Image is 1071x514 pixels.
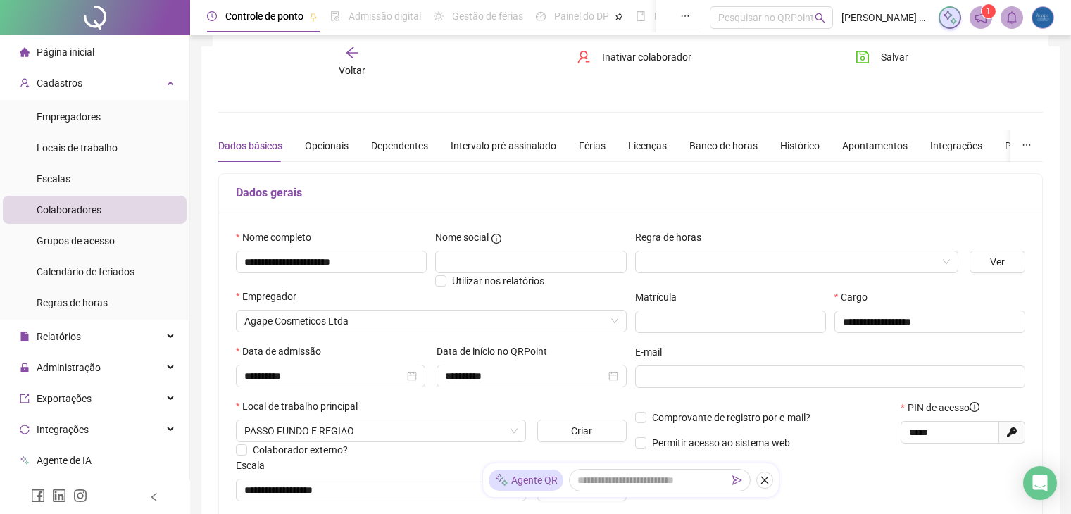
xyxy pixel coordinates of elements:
[579,138,606,153] div: Férias
[20,363,30,372] span: lock
[577,50,591,64] span: user-delete
[982,4,996,18] sup: 1
[652,412,810,423] span: Comprovante de registro por e-mail?
[680,11,690,21] span: ellipsis
[225,11,303,22] span: Controle de ponto
[435,230,489,245] span: Nome social
[37,297,108,308] span: Regras de horas
[244,311,618,332] span: Agape Cosmeticos Ltda
[20,394,30,403] span: export
[537,420,627,442] button: Criar
[37,331,81,342] span: Relatórios
[37,424,89,435] span: Integrações
[990,254,1005,270] span: Ver
[554,11,609,22] span: Painel do DP
[930,138,982,153] div: Integrações
[218,138,282,153] div: Dados básicos
[654,11,744,22] span: Folha de pagamento
[970,251,1025,273] button: Ver
[437,344,556,359] label: Data de início no QRPoint
[732,475,742,485] span: send
[244,420,518,441] span: PASSO FUNDO E REGIAO
[1010,130,1043,162] button: ellipsis
[689,138,758,153] div: Banco de horas
[434,11,444,21] span: sun
[236,184,1025,201] h5: Dados gerais
[20,332,30,341] span: file
[856,50,870,64] span: save
[37,266,134,277] span: Calendário de feriados
[37,111,101,123] span: Empregadores
[37,173,70,184] span: Escalas
[842,138,908,153] div: Apontamentos
[451,138,556,153] div: Intervalo pré-assinalado
[37,142,118,153] span: Locais de trabalho
[1032,7,1053,28] img: 73141
[52,489,66,503] span: linkedin
[1005,138,1060,153] div: Preferências
[20,425,30,434] span: sync
[236,399,367,414] label: Local de trabalho principal
[37,393,92,404] span: Exportações
[1022,140,1032,150] span: ellipsis
[349,11,421,22] span: Admissão digital
[780,138,820,153] div: Histórico
[20,47,30,57] span: home
[491,234,501,244] span: info-circle
[760,475,770,485] span: close
[20,78,30,88] span: user-add
[452,11,523,22] span: Gestão de férias
[970,402,979,412] span: info-circle
[452,275,544,287] span: Utilizar nos relatórios
[149,492,159,502] span: left
[37,204,101,215] span: Colaboradores
[986,6,991,16] span: 1
[494,473,508,488] img: sparkle-icon.fc2bf0ac1784a2077858766a79e2daf3.svg
[1023,466,1057,500] div: Open Intercom Messenger
[566,46,702,68] button: Inativar colaborador
[571,423,592,439] span: Criar
[635,344,671,360] label: E-mail
[37,455,92,466] span: Agente de IA
[881,49,908,65] span: Salvar
[815,13,825,23] span: search
[345,46,359,60] span: arrow-left
[628,138,667,153] div: Licenças
[236,289,306,304] label: Empregador
[236,344,330,359] label: Data de admissão
[834,289,877,305] label: Cargo
[371,138,428,153] div: Dependentes
[73,489,87,503] span: instagram
[845,46,919,68] button: Salvar
[615,13,623,21] span: pushpin
[339,65,365,76] span: Voltar
[1006,11,1018,24] span: bell
[636,11,646,21] span: book
[975,11,987,24] span: notification
[207,11,217,21] span: clock-circle
[330,11,340,21] span: file-done
[635,289,686,305] label: Matrícula
[37,362,101,373] span: Administração
[602,49,691,65] span: Inativar colaborador
[37,77,82,89] span: Cadastros
[489,470,563,491] div: Agente QR
[908,400,979,415] span: PIN de acesso
[37,46,94,58] span: Página inicial
[841,10,930,25] span: [PERSON_NAME] Cosmeticos Ltda
[652,437,790,449] span: Permitir acesso ao sistema web
[635,230,710,245] label: Regra de horas
[37,235,115,246] span: Grupos de acesso
[31,489,45,503] span: facebook
[236,458,274,473] label: Escala
[536,11,546,21] span: dashboard
[309,13,318,21] span: pushpin
[942,10,958,25] img: sparkle-icon.fc2bf0ac1784a2077858766a79e2daf3.svg
[305,138,349,153] div: Opcionais
[236,230,320,245] label: Nome completo
[253,444,348,456] span: Colaborador externo?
